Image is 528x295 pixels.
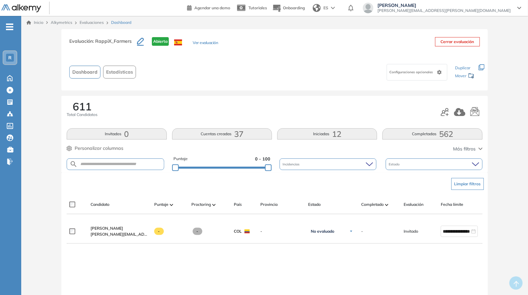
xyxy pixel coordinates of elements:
span: - [193,228,202,235]
a: Agendar una demo [187,3,230,11]
span: 611 [73,101,92,112]
img: COL [244,229,250,233]
span: COL [234,228,242,234]
span: Invitado [404,228,418,234]
span: Completado [361,202,384,207]
span: - [154,228,164,235]
span: [PERSON_NAME][EMAIL_ADDRESS][DOMAIN_NAME] [91,231,149,237]
span: Puntaje [173,156,188,162]
span: [PERSON_NAME][EMAIL_ADDRESS][PERSON_NAME][DOMAIN_NAME] [377,8,511,13]
div: Configuraciones opcionales [387,64,447,81]
img: Logo [1,4,41,13]
button: Cuentas creadas37 [172,128,272,140]
img: world [313,4,321,12]
img: [missing "en.ARROW_ALT" translation] [170,204,173,206]
a: Inicio [27,20,43,26]
button: Más filtros [453,146,483,152]
span: : RappiX_Farmers [93,38,132,44]
span: - [260,228,303,234]
span: 0 - 100 [255,156,270,162]
span: Estado [308,202,321,207]
button: Completadas562 [382,128,482,140]
i: - [6,26,13,28]
span: Dashboard [111,20,131,26]
button: Personalizar columnas [67,145,123,152]
span: Tutoriales [248,5,267,10]
span: R [8,55,12,60]
button: Limpiar filtros [451,178,484,190]
img: [missing "en.ARROW_ALT" translation] [212,204,216,206]
span: Abierta [152,37,169,46]
div: Estado [386,158,483,170]
span: Alkymetrics [51,20,72,25]
div: Incidencias [280,158,376,170]
a: [PERSON_NAME] [91,225,149,231]
span: Personalizar columnas [75,145,123,152]
img: Ícono de flecha [349,229,353,233]
img: [missing "en.ARROW_ALT" translation] [385,204,388,206]
span: Evaluación [404,202,424,207]
span: Candidato [91,202,109,207]
button: Cerrar evaluación [435,37,480,46]
span: Dashboard [72,69,98,76]
span: Puntaje [154,202,168,207]
span: ES [323,5,328,11]
span: Más filtros [453,146,476,152]
span: Estadísticas [106,69,133,76]
span: País [234,202,242,207]
span: Agendar una demo [194,5,230,10]
a: Evaluaciones [80,20,104,25]
span: Onboarding [283,5,305,10]
h3: Evaluación [69,37,137,51]
span: - [361,228,363,234]
button: Estadísticas [103,66,136,79]
span: [PERSON_NAME] [91,226,123,231]
button: Iniciadas12 [277,128,377,140]
span: Total Candidatos [67,112,98,118]
button: Dashboard [69,66,100,79]
span: Proctoring [191,202,211,207]
span: Incidencias [283,162,301,167]
img: SEARCH_ALT [70,160,78,168]
span: Configuraciones opcionales [390,70,434,75]
span: No evaluado [311,229,334,234]
span: Duplicar [455,65,471,70]
img: ESP [174,39,182,45]
span: Fecha límite [441,202,463,207]
span: Provincia [260,202,278,207]
div: Mover [455,70,475,83]
button: Ver evaluación [193,40,218,47]
img: arrow [331,7,335,9]
span: [PERSON_NAME] [377,3,511,8]
span: Estado [389,162,401,167]
button: Invitados0 [67,128,166,140]
button: Onboarding [272,1,305,15]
